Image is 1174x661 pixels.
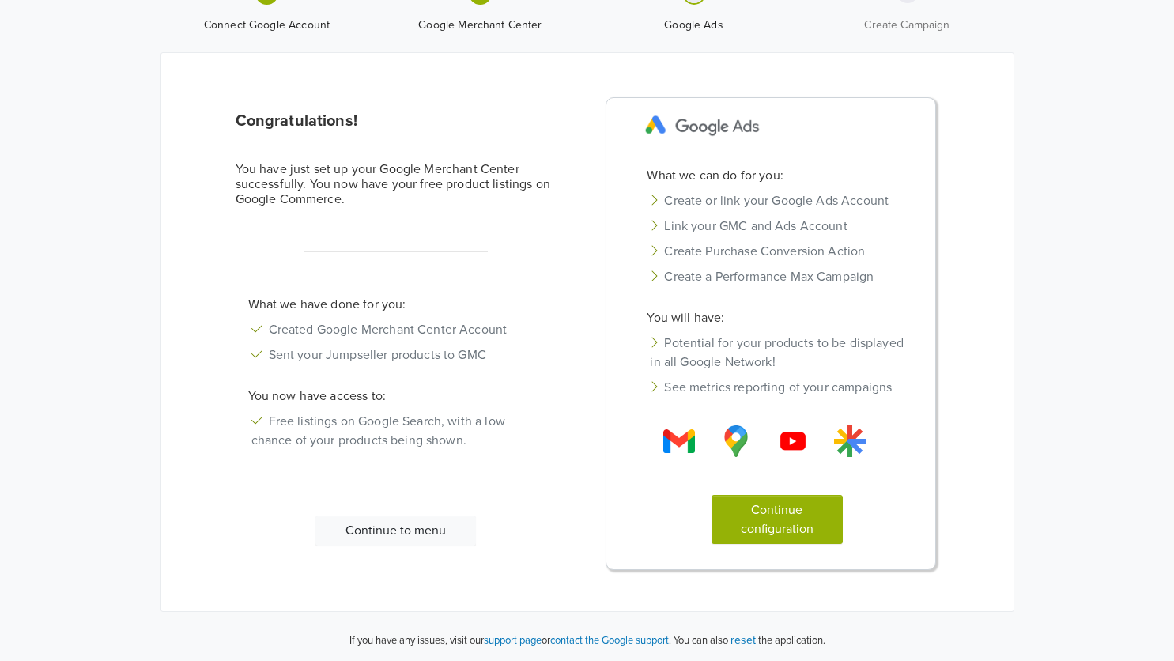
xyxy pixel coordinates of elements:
[349,633,671,649] p: If you have any issues, visit our or .
[663,425,695,457] img: Gmail Logo
[236,111,557,130] h5: Congratulations!
[712,495,843,544] button: Continue configuration
[484,634,542,647] a: support page
[380,17,581,33] span: Google Merchant Center
[236,342,557,368] li: Sent your Jumpseller products to GMC
[807,17,1008,33] span: Create Campaign
[167,17,368,33] span: Connect Google Account
[671,631,825,649] p: You can also the application.
[634,104,771,147] img: Google Ads Logo
[634,166,919,185] p: What we can do for you:
[634,213,919,239] li: Link your GMC and Ads Account
[834,425,866,457] img: Gmail Logo
[550,634,669,647] a: contact the Google support
[777,425,809,457] img: Gmail Logo
[236,409,557,453] li: Free listings on Google Search, with a low chance of your products being shown.
[594,17,795,33] span: Google Ads
[315,516,476,546] button: Continue to menu
[236,317,557,342] li: Created Google Merchant Center Account
[730,631,756,649] button: reset
[634,330,919,375] li: Potential for your products to be displayed in all Google Network!
[236,162,557,208] h6: You have just set up your Google Merchant Center successfully. You now have your free product lis...
[634,375,919,400] li: See metrics reporting of your campaigns
[634,264,919,289] li: Create a Performance Max Campaign
[236,295,557,314] p: What we have done for you:
[236,387,557,406] p: You now have access to:
[634,188,919,213] li: Create or link your Google Ads Account
[634,308,919,327] p: You will have:
[720,425,752,457] img: Gmail Logo
[634,239,919,264] li: Create Purchase Conversion Action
